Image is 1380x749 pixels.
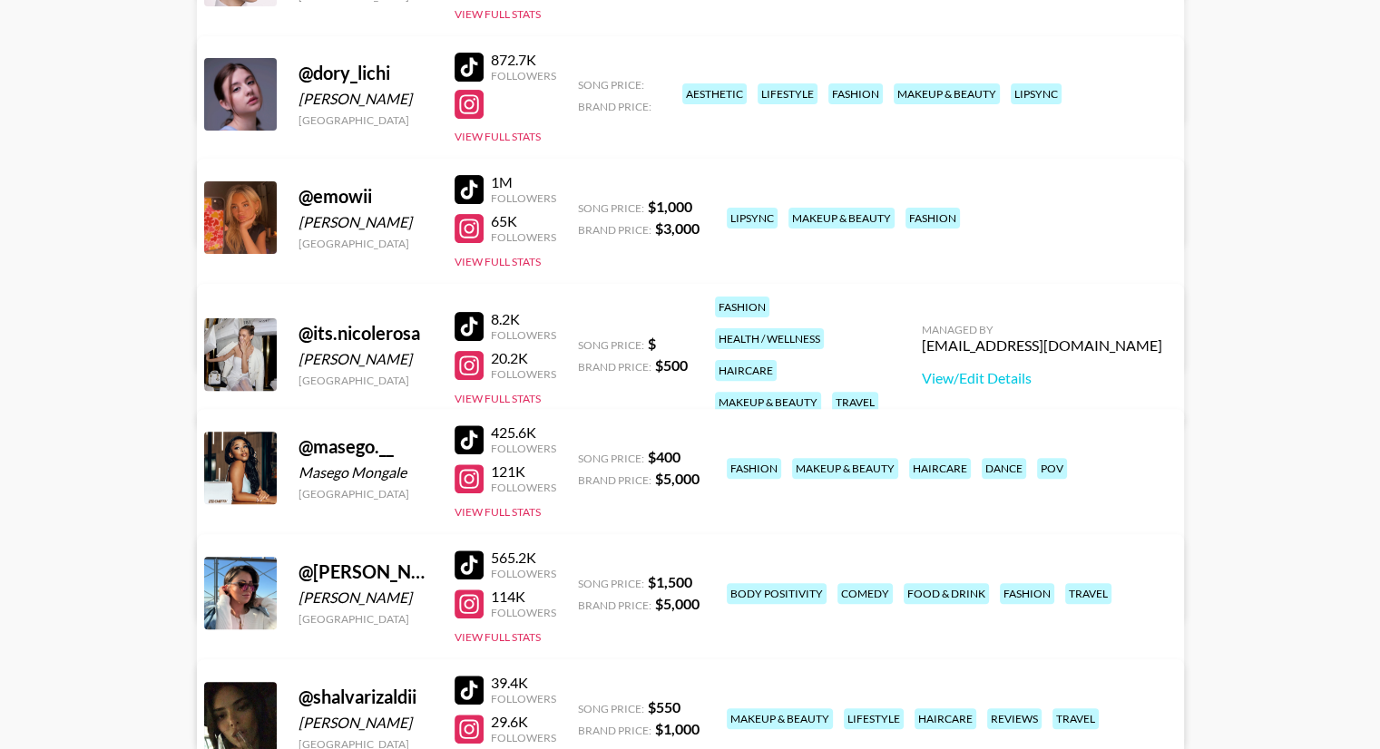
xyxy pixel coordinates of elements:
div: Managed By [922,323,1162,336]
div: [PERSON_NAME] [299,350,433,368]
div: Followers [491,230,556,244]
div: haircare [715,360,777,381]
div: 8.2K [491,310,556,328]
div: lifestyle [844,708,904,729]
div: lifestyle [758,83,817,104]
div: makeup & beauty [788,208,895,229]
div: dance [982,458,1026,479]
strong: $ 1,000 [655,720,700,737]
strong: $ [648,335,656,352]
strong: $ 5,000 [655,595,700,612]
button: View Full Stats [455,392,541,405]
div: makeup & beauty [792,458,898,479]
div: travel [1052,708,1099,729]
div: 114K [491,588,556,606]
div: 565.2K [491,549,556,567]
button: View Full Stats [455,505,541,519]
div: [PERSON_NAME] [299,90,433,108]
div: lipsync [1011,83,1062,104]
div: [PERSON_NAME] [299,213,433,231]
div: [GEOGRAPHIC_DATA] [299,113,433,127]
div: 39.4K [491,674,556,692]
div: @ [PERSON_NAME].mackenzlee [299,560,433,583]
span: Brand Price: [578,724,651,737]
div: @ masego.__ [299,435,433,458]
div: reviews [987,708,1042,729]
div: [EMAIL_ADDRESS][DOMAIN_NAME] [922,336,1162,355]
strong: $ 550 [648,698,680,715]
button: View Full Stats [455,7,541,21]
div: Followers [491,69,556,83]
span: Brand Price: [578,100,651,113]
strong: $ 500 [655,356,688,374]
div: 20.2K [491,349,556,367]
span: Song Price: [578,201,644,215]
div: 425.6K [491,423,556,442]
div: Followers [491,367,556,381]
div: pov [1037,458,1067,479]
div: Followers [491,481,556,494]
strong: $ 1,000 [648,198,692,215]
span: Song Price: [578,78,644,92]
div: Followers [491,731,556,744]
div: makeup & beauty [715,392,821,413]
div: [PERSON_NAME] [299,588,433,607]
span: Song Price: [578,452,644,465]
div: @ emowii [299,185,433,208]
div: Followers [491,442,556,455]
div: makeup & beauty [894,83,1000,104]
div: [GEOGRAPHIC_DATA] [299,612,433,626]
span: Brand Price: [578,473,651,487]
div: aesthetic [682,83,747,104]
span: Song Price: [578,577,644,590]
strong: $ 1,500 [648,573,692,590]
div: fashion [905,208,960,229]
strong: $ 3,000 [655,219,700,237]
span: Song Price: [578,338,644,352]
div: haircare [909,458,971,479]
div: @ its.nicolerosa [299,322,433,345]
div: fashion [1000,583,1054,604]
div: Masego Mongale [299,463,433,481]
div: [GEOGRAPHIC_DATA] [299,487,433,501]
strong: $ 400 [648,448,680,465]
div: haircare [915,708,976,729]
div: [PERSON_NAME] [299,714,433,732]
div: 872.7K [491,51,556,69]
div: travel [1065,583,1111,604]
div: health / wellness [715,328,824,349]
span: Brand Price: [578,360,651,374]
button: View Full Stats [455,630,541,644]
div: @ shalvarizaldii [299,686,433,708]
button: View Full Stats [455,255,541,268]
div: 1M [491,173,556,191]
a: View/Edit Details [922,369,1162,387]
button: View Full Stats [455,130,541,143]
div: [GEOGRAPHIC_DATA] [299,374,433,387]
div: comedy [837,583,893,604]
div: [GEOGRAPHIC_DATA] [299,237,433,250]
div: fashion [715,297,769,317]
div: Followers [491,328,556,342]
div: @ dory_lichi [299,62,433,84]
span: Brand Price: [578,223,651,237]
div: 65K [491,212,556,230]
div: 29.6K [491,713,556,731]
div: makeup & beauty [727,708,833,729]
div: food & drink [904,583,989,604]
div: Followers [491,692,556,705]
span: Song Price: [578,702,644,715]
div: body positivity [727,583,827,604]
div: fashion [727,458,781,479]
div: travel [832,392,878,413]
div: 121K [491,462,556,481]
strong: $ 5,000 [655,470,700,487]
div: lipsync [727,208,778,229]
span: Brand Price: [578,598,651,612]
div: Followers [491,606,556,619]
div: fashion [828,83,883,104]
div: Followers [491,567,556,580]
div: Followers [491,191,556,205]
